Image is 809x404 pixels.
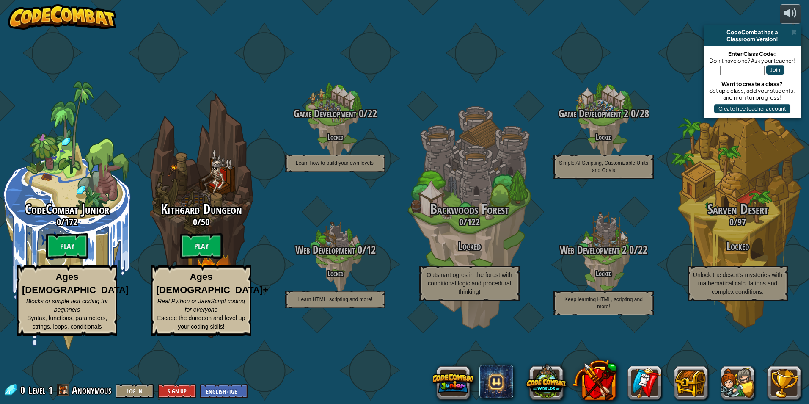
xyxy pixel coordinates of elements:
span: 22 [368,106,377,121]
h3: / [537,244,671,256]
h3: Locked [402,241,537,252]
span: 50 [201,216,209,228]
span: Outsmart ogres in the forest with conditional logic and procedural thinking! [427,271,512,295]
div: CodeCombat has a [707,29,798,36]
span: 28 [640,106,649,121]
button: Adjust volume [780,4,801,24]
span: 0 [20,383,28,397]
span: Real Python or JavaScript coding for everyone [157,298,245,313]
h4: Locked [537,133,671,141]
span: Kithgard Dungeon [161,200,242,218]
h3: / [134,217,268,227]
span: 1 [48,383,53,397]
div: Don't have one? Ask your teacher! [708,57,797,64]
span: Backwoods Forest [430,200,509,218]
span: 0 [356,106,363,121]
span: 0 [729,216,734,228]
h3: / [402,217,537,227]
div: Classroom Version! [707,36,798,42]
span: 0 [459,216,463,228]
div: Enter Class Code: [708,50,797,57]
button: Join [766,65,784,75]
button: Sign Up [158,384,196,398]
h4: Locked [268,133,402,141]
div: Set up a class, add your students, and monitor progress! [708,87,797,101]
span: 12 [366,243,376,257]
span: Learn HTML, scripting and more! [298,296,372,302]
span: 0 [193,216,197,228]
span: 0 [628,106,636,121]
span: Web Development [295,243,355,257]
h3: / [268,244,402,256]
span: Anonymous [72,383,111,397]
span: 22 [638,243,647,257]
span: CodeCombat Junior [25,200,109,218]
span: Keep learning HTML, scripting and more! [564,296,643,310]
strong: Ages [DEMOGRAPHIC_DATA] [22,271,129,295]
span: Escape the dungeon and level up your coding skills! [157,315,245,330]
span: 97 [737,216,746,228]
span: Learn how to build your own levels! [296,160,375,166]
span: Level [28,383,45,397]
h3: / [671,217,805,227]
span: Game Development [294,106,356,121]
span: 122 [467,216,480,228]
span: Simple AI Scripting, Customizable Units and Goals [559,160,648,173]
span: Game Development 2 [559,106,628,121]
div: Want to create a class? [708,80,797,87]
span: Web Development 2 [560,243,627,257]
btn: Play [46,233,88,259]
h3: Locked [671,241,805,252]
h3: / [268,108,402,119]
btn: Play [180,233,223,259]
h4: Locked [268,269,402,277]
button: Log In [116,384,154,398]
h4: Locked [537,269,671,277]
span: Syntax, functions, parameters, strings, loops, conditionals [27,315,107,330]
button: Create free teacher account [714,104,790,113]
span: Blocks or simple text coding for beginners [26,298,108,313]
span: 0 [57,216,61,228]
span: Unlock the desert’s mysteries with mathematical calculations and complex conditions. [693,271,782,295]
span: 0 [355,243,362,257]
span: 0 [627,243,634,257]
img: CodeCombat - Learn how to code by playing a game [8,4,116,30]
span: Sarven Desert [707,200,768,218]
div: Complete previous world to unlock [134,81,268,350]
span: 172 [65,216,77,228]
h3: / [537,108,671,119]
strong: Ages [DEMOGRAPHIC_DATA]+ [156,271,268,295]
